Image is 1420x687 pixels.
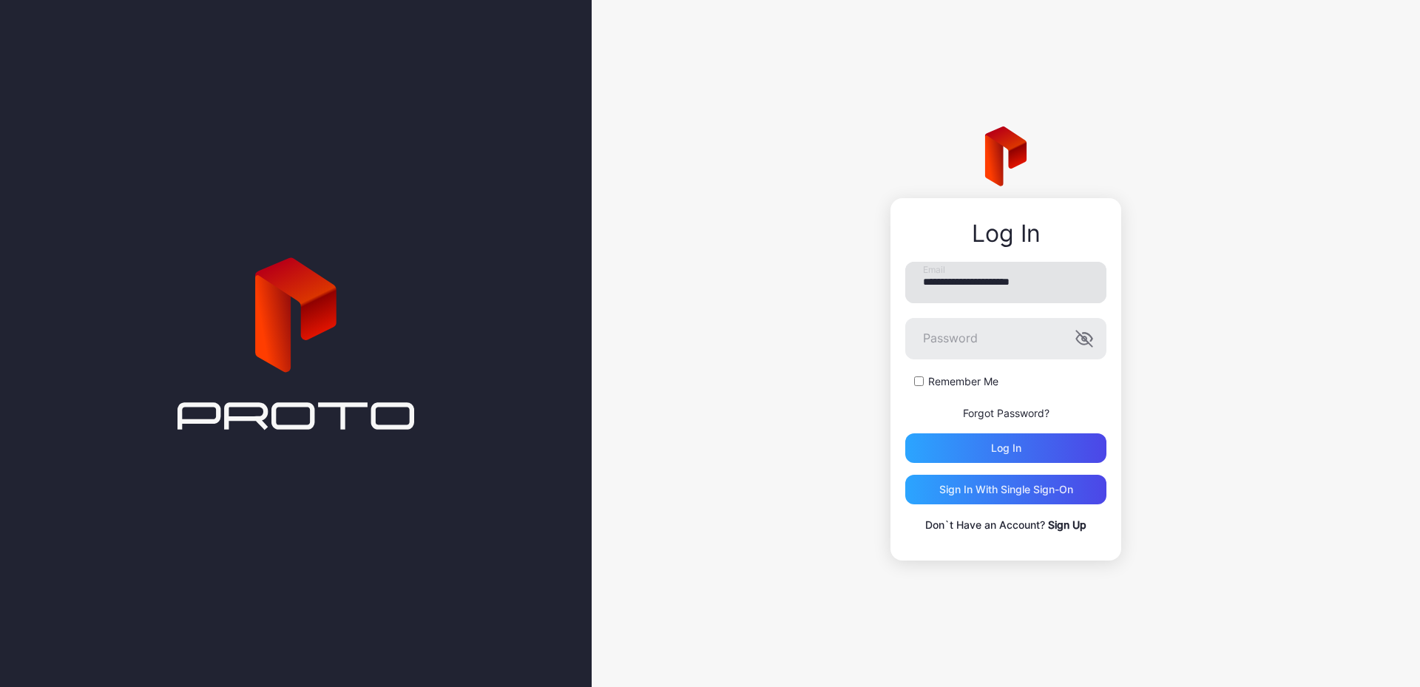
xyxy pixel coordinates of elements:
[928,374,998,389] label: Remember Me
[905,318,1106,359] input: Password
[905,262,1106,303] input: Email
[1048,518,1086,531] a: Sign Up
[905,516,1106,534] p: Don`t Have an Account?
[939,484,1073,495] div: Sign in With Single Sign-On
[963,407,1049,419] a: Forgot Password?
[905,433,1106,463] button: Log in
[905,475,1106,504] button: Sign in With Single Sign-On
[991,442,1021,454] div: Log in
[905,220,1106,247] div: Log In
[1075,330,1093,348] button: Password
